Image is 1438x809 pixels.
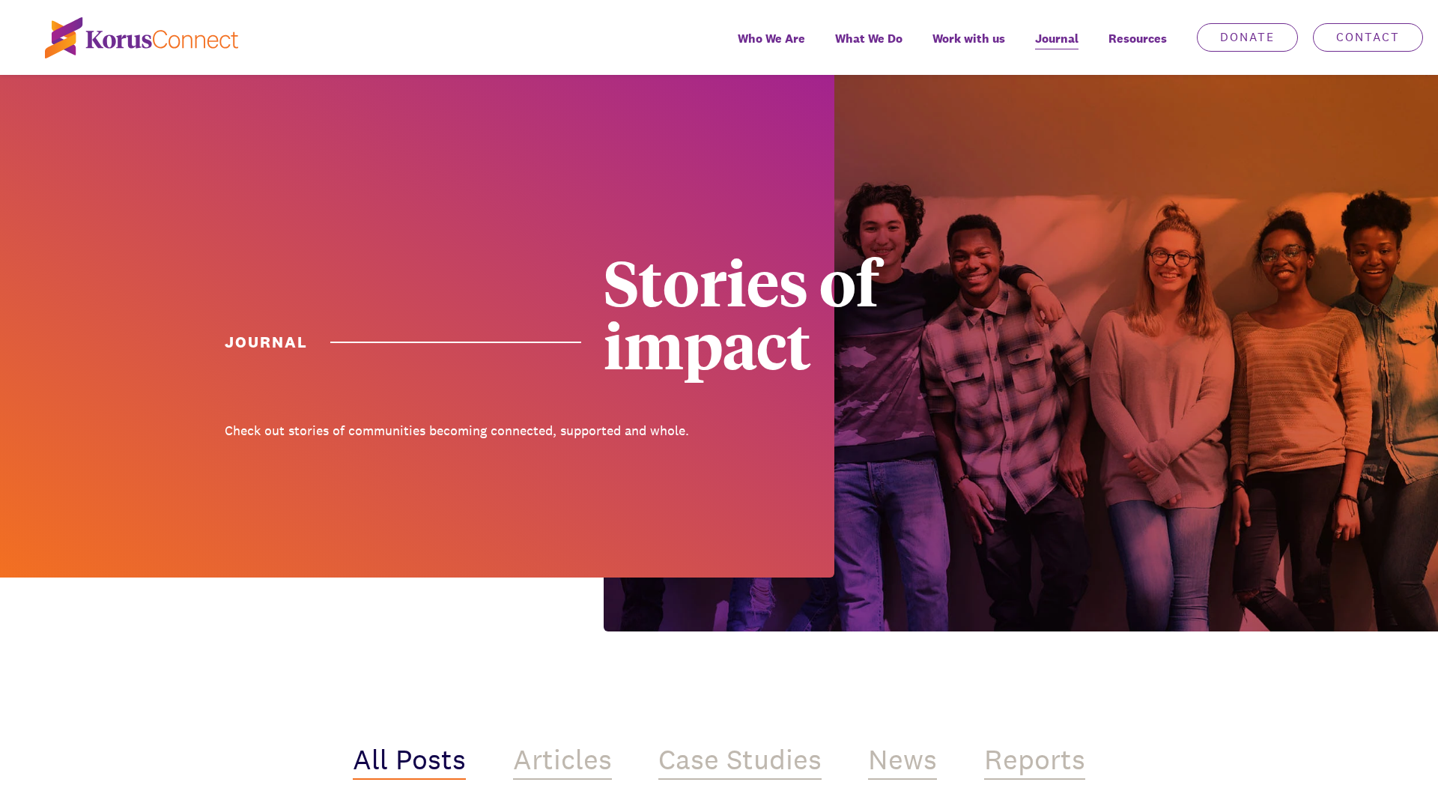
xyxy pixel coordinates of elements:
[1035,28,1078,49] span: Journal
[513,744,612,780] div: Articles
[1197,23,1298,52] a: Donate
[723,21,820,75] a: Who We Are
[225,420,708,442] p: Check out stories of communities becoming connected, supported and whole.
[1020,21,1093,75] a: Journal
[658,744,822,780] div: Case Studies
[1313,23,1423,52] a: Contact
[917,21,1020,75] a: Work with us
[353,744,466,780] div: All Posts
[868,744,937,780] div: News
[604,249,1087,375] div: Stories of impact
[738,28,805,49] span: Who We Are
[820,21,917,75] a: What We Do
[225,331,581,353] h1: Journal
[984,744,1085,780] div: Reports
[45,17,238,58] img: korus-connect%2Fc5177985-88d5-491d-9cd7-4a1febad1357_logo.svg
[835,28,902,49] span: What We Do
[1093,21,1182,75] div: Resources
[932,28,1005,49] span: Work with us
